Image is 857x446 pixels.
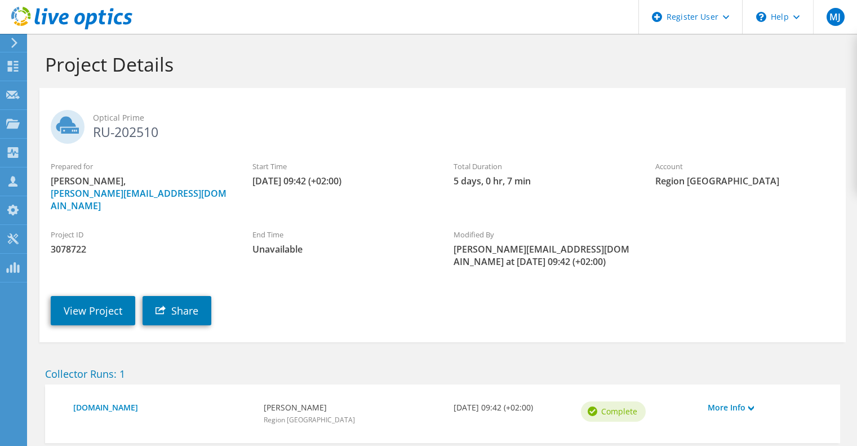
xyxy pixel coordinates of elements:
[655,175,834,187] span: Region [GEOGRAPHIC_DATA]
[51,243,230,255] span: 3078722
[655,161,834,172] label: Account
[51,161,230,172] label: Prepared for
[51,229,230,240] label: Project ID
[708,401,823,414] a: More Info
[51,296,135,325] a: View Project
[454,175,633,187] span: 5 days, 0 hr, 7 min
[143,296,211,325] a: Share
[252,229,432,240] label: End Time
[601,405,637,418] span: Complete
[45,368,840,380] h2: Collector Runs: 1
[252,161,432,172] label: Start Time
[264,415,355,425] span: Region [GEOGRAPHIC_DATA]
[454,243,633,268] span: [PERSON_NAME][EMAIL_ADDRESS][DOMAIN_NAME] at [DATE] 09:42 (+02:00)
[51,187,227,212] a: [PERSON_NAME][EMAIL_ADDRESS][DOMAIN_NAME]
[45,52,834,76] h1: Project Details
[252,243,432,255] span: Unavailable
[756,12,766,22] svg: \n
[454,161,633,172] label: Total Duration
[827,8,845,26] span: MJ
[252,175,432,187] span: [DATE] 09:42 (+02:00)
[51,175,230,212] span: [PERSON_NAME],
[454,229,633,240] label: Modified By
[264,401,443,414] b: [PERSON_NAME]
[93,112,834,124] span: Optical Prime
[73,401,252,414] a: [DOMAIN_NAME]
[51,110,834,138] h2: RU-202510
[454,401,569,414] b: [DATE] 09:42 (+02:00)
